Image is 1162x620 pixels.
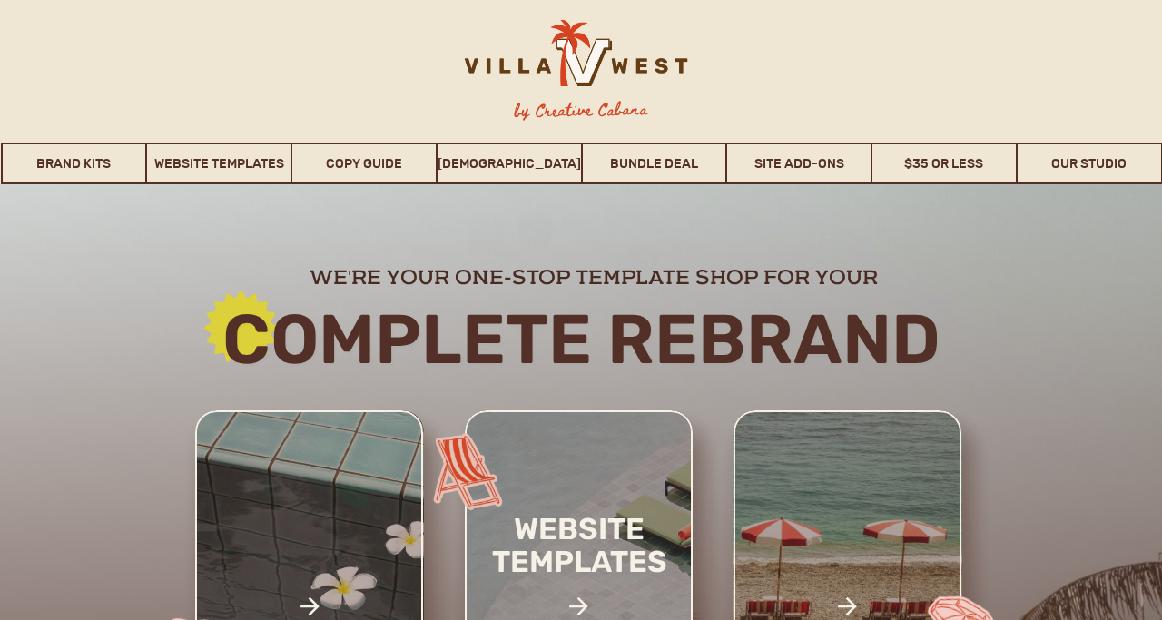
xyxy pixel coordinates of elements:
[499,97,664,124] h3: by Creative Cabana
[583,143,726,184] a: Bundle Deal
[91,302,1072,376] h2: Complete rebrand
[727,143,871,184] a: Site Add-Ons
[872,143,1016,184] a: $35 or Less
[460,513,698,617] a: website templates
[1018,143,1161,184] a: Our Studio
[147,143,290,184] a: Website Templates
[292,143,436,184] a: Copy Guide
[438,143,581,184] a: [DEMOGRAPHIC_DATA]
[180,264,1007,287] h2: we're your one-stop template shop for your
[3,143,146,184] a: Brand Kits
